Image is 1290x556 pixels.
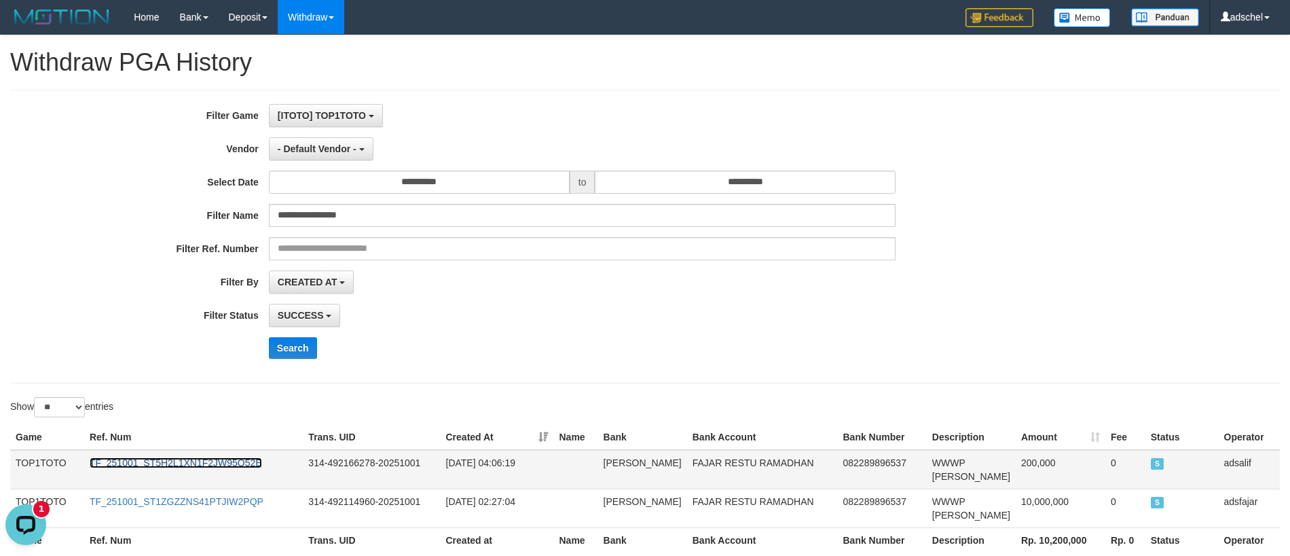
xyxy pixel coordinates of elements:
th: Bank Account [687,527,838,553]
th: Bank Number [837,425,926,450]
th: Created at [441,527,554,553]
span: - Default Vendor - [278,143,356,154]
span: SUCCESS [1151,458,1164,470]
th: Status [1145,425,1219,450]
img: Button%20Memo.svg [1054,8,1111,27]
td: FAJAR RESTU RAMADHAN [687,489,838,527]
th: Operator [1219,425,1280,450]
th: Ref. Num [84,527,303,553]
a: TF_251001_ST5H2L1XN1F2JW95O52E [90,457,262,468]
td: WWWP [PERSON_NAME] [927,450,1016,489]
th: Bank [598,527,687,553]
button: CREATED AT [269,271,354,294]
th: Created At: activate to sort column ascending [441,425,554,450]
a: TF_251001_ST1ZGZZNS41PTJIW2PQP [90,496,263,507]
th: Bank Account [687,425,838,450]
td: adsalif [1219,450,1280,489]
label: Show entries [10,397,113,417]
td: [PERSON_NAME] [598,450,687,489]
th: Status [1145,527,1219,553]
span: SUCCESS [278,310,324,321]
td: 082289896537 [837,489,926,527]
button: SUCCESS [269,304,341,327]
td: WWWP [PERSON_NAME] [927,489,1016,527]
th: Game [10,425,84,450]
td: FAJAR RESTU RAMADHAN [687,450,838,489]
td: [PERSON_NAME] [598,489,687,527]
button: - Default Vendor - [269,137,373,160]
th: Description [927,527,1016,553]
th: Trans. UID [303,425,440,450]
th: Rp. 10,200,000 [1016,527,1105,553]
h1: Withdraw PGA History [10,49,1280,76]
th: Bank Number [837,527,926,553]
th: Rp. 0 [1105,527,1145,553]
td: [DATE] 04:06:19 [441,450,554,489]
th: Operator [1219,527,1280,553]
button: Open LiveChat chat widget [5,5,46,46]
span: CREATED AT [278,277,337,288]
button: [ITOTO] TOP1TOTO [269,104,383,127]
td: 0 [1105,489,1145,527]
span: [ITOTO] TOP1TOTO [278,110,366,121]
th: Name [553,527,597,553]
td: [DATE] 02:27:04 [441,489,554,527]
td: 314-492166278-20251001 [303,450,440,489]
td: TOP1TOTO [10,450,84,489]
img: panduan.png [1131,8,1199,27]
th: Name [553,425,597,450]
button: Search [269,337,317,359]
td: adsfajar [1219,489,1280,527]
td: TOP1TOTO [10,489,84,527]
div: New messages notification [33,2,50,18]
td: 0 [1105,450,1145,489]
span: SUCCESS [1151,497,1164,508]
td: 200,000 [1016,450,1105,489]
td: 082289896537 [837,450,926,489]
th: Fee [1105,425,1145,450]
th: Ref. Num [84,425,303,450]
span: to [570,171,595,194]
td: 314-492114960-20251001 [303,489,440,527]
th: Amount: activate to sort column ascending [1016,425,1105,450]
th: Description [927,425,1016,450]
img: MOTION_logo.png [10,7,113,27]
td: 10,000,000 [1016,489,1105,527]
th: Trans. UID [303,527,440,553]
th: Bank [598,425,687,450]
select: Showentries [34,397,85,417]
img: Feedback.jpg [965,8,1033,27]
